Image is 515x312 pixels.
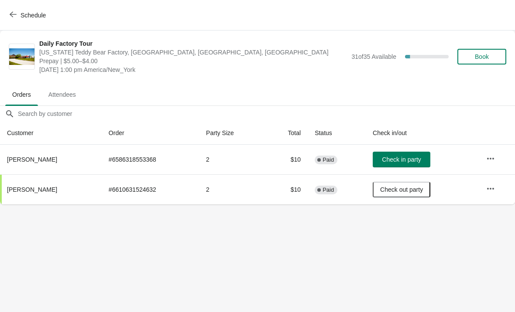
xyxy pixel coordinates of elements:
th: Status [308,122,366,145]
span: Daily Factory Tour [39,39,347,48]
th: Total [265,122,308,145]
span: Paid [323,187,334,193]
img: Daily Factory Tour [9,48,34,65]
th: Order [102,122,199,145]
span: Schedule [21,12,46,19]
td: $10 [265,174,308,204]
span: Check in party [382,156,421,163]
td: 2 [199,145,265,174]
td: # 6586318553368 [102,145,199,174]
td: $10 [265,145,308,174]
span: 31 of 35 Available [351,53,396,60]
span: Orders [5,87,38,102]
span: Paid [323,156,334,163]
span: [US_STATE] Teddy Bear Factory, [GEOGRAPHIC_DATA], [GEOGRAPHIC_DATA], [GEOGRAPHIC_DATA] [39,48,347,57]
button: Check in party [373,152,430,167]
span: Book [475,53,489,60]
input: Search by customer [17,106,515,122]
span: Attendees [41,87,83,102]
td: # 6610631524632 [102,174,199,204]
span: [PERSON_NAME] [7,156,57,163]
span: Check out party [380,186,423,193]
button: Schedule [4,7,53,23]
span: [PERSON_NAME] [7,186,57,193]
th: Check in/out [366,122,479,145]
span: [DATE] 1:00 pm America/New_York [39,65,347,74]
button: Book [457,49,506,64]
button: Check out party [373,182,430,197]
span: Prepay | $5.00–$4.00 [39,57,347,65]
td: 2 [199,174,265,204]
th: Party Size [199,122,265,145]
